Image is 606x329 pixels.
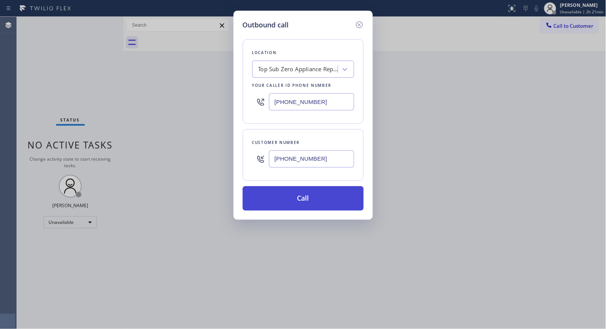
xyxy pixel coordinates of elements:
[252,81,354,89] div: Your caller id phone number
[252,49,354,57] div: Location
[269,93,354,110] input: (123) 456-7890
[243,20,289,30] h5: Outbound call
[243,186,364,211] button: Call
[258,65,338,74] div: Top Sub Zero Appliance Repair
[252,139,354,147] div: Customer number
[269,150,354,168] input: (123) 456-7890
